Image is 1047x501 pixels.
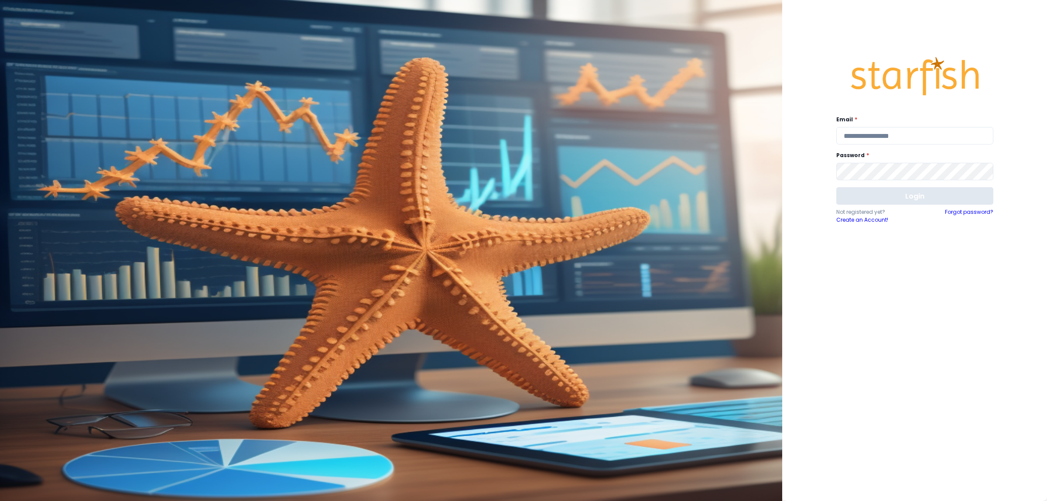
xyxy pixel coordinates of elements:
a: Create an Account! [836,216,915,224]
label: Email [836,116,988,124]
button: Login [836,187,993,205]
label: Password [836,151,988,159]
a: Forgot password? [945,208,993,224]
img: Logo.42cb71d561138c82c4ab.png [849,49,980,104]
p: Not registered yet? [836,208,915,216]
